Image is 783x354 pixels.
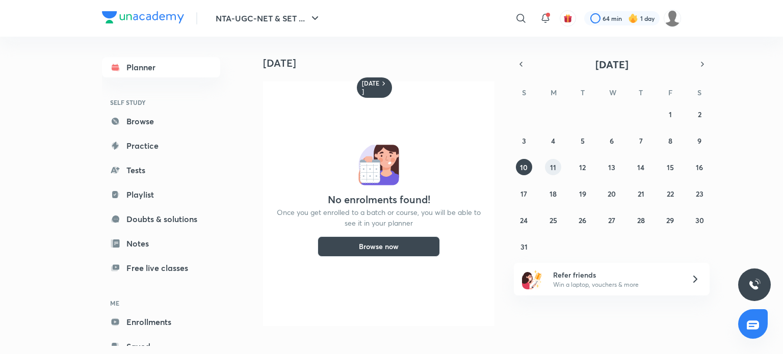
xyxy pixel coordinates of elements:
[579,162,586,172] abbr: August 12, 2025
[691,159,708,175] button: August 16, 2025
[695,215,704,225] abbr: August 30, 2025
[581,88,585,97] abbr: Tuesday
[581,136,585,146] abbr: August 5, 2025
[575,212,591,228] button: August 26, 2025
[102,160,220,180] a: Tests
[633,159,649,175] button: August 14, 2025
[664,10,681,27] img: SRITAMA CHATTERJEE
[669,110,672,119] abbr: August 1, 2025
[662,106,678,122] button: August 1, 2025
[516,238,532,255] button: August 31, 2025
[698,110,701,119] abbr: August 2, 2025
[522,88,526,97] abbr: Sunday
[575,159,591,175] button: August 12, 2025
[522,269,542,289] img: referral
[662,212,678,228] button: August 29, 2025
[362,79,380,96] h6: [DATE]
[667,162,674,172] abbr: August 15, 2025
[637,162,644,172] abbr: August 14, 2025
[609,88,616,97] abbr: Wednesday
[516,185,532,202] button: August 17, 2025
[575,132,591,149] button: August 5, 2025
[520,162,528,172] abbr: August 10, 2025
[545,185,561,202] button: August 18, 2025
[102,209,220,229] a: Doubts & solutions
[575,185,591,202] button: August 19, 2025
[697,136,701,146] abbr: August 9, 2025
[528,57,695,71] button: [DATE]
[579,189,586,199] abbr: August 19, 2025
[666,215,674,225] abbr: August 29, 2025
[358,145,399,185] img: No events
[667,189,674,199] abbr: August 22, 2025
[639,136,643,146] abbr: August 7, 2025
[628,13,638,23] img: streak
[522,136,526,146] abbr: August 3, 2025
[696,189,703,199] abbr: August 23, 2025
[102,11,184,26] a: Company Logo
[520,215,528,225] abbr: August 24, 2025
[639,88,643,97] abbr: Thursday
[328,194,430,206] h4: No enrolments found!
[608,189,616,199] abbr: August 20, 2025
[662,132,678,149] button: August 8, 2025
[516,159,532,175] button: August 10, 2025
[275,207,482,228] p: Once you get enrolled to a batch or course, you will be able to see it in your planner
[553,269,678,280] h6: Refer friends
[550,189,557,199] abbr: August 18, 2025
[633,212,649,228] button: August 28, 2025
[638,189,644,199] abbr: August 21, 2025
[516,132,532,149] button: August 3, 2025
[516,212,532,228] button: August 24, 2025
[263,57,503,69] h4: [DATE]
[579,215,586,225] abbr: August 26, 2025
[545,159,561,175] button: August 11, 2025
[520,189,527,199] abbr: August 17, 2025
[633,132,649,149] button: August 7, 2025
[102,135,220,156] a: Practice
[662,159,678,175] button: August 15, 2025
[604,185,620,202] button: August 20, 2025
[604,212,620,228] button: August 27, 2025
[595,58,629,71] span: [DATE]
[545,132,561,149] button: August 4, 2025
[608,215,615,225] abbr: August 27, 2025
[102,233,220,254] a: Notes
[553,280,678,289] p: Win a laptop, vouchers & more
[697,88,701,97] abbr: Saturday
[102,57,220,77] a: Planner
[102,111,220,131] a: Browse
[610,136,614,146] abbr: August 6, 2025
[637,215,645,225] abbr: August 28, 2025
[560,10,576,26] button: avatar
[691,132,708,149] button: August 9, 2025
[551,88,557,97] abbr: Monday
[102,294,220,312] h6: ME
[662,185,678,202] button: August 22, 2025
[102,11,184,23] img: Company Logo
[102,312,220,332] a: Enrollments
[691,106,708,122] button: August 2, 2025
[102,94,220,111] h6: SELF STUDY
[691,185,708,202] button: August 23, 2025
[318,236,440,257] button: Browse now
[563,14,572,23] img: avatar
[604,132,620,149] button: August 6, 2025
[102,258,220,278] a: Free live classes
[102,184,220,205] a: Playlist
[608,162,615,172] abbr: August 13, 2025
[520,242,528,252] abbr: August 31, 2025
[748,279,761,291] img: ttu
[551,136,555,146] abbr: August 4, 2025
[633,185,649,202] button: August 21, 2025
[210,8,327,29] button: NTA-UGC-NET & SET ...
[668,88,672,97] abbr: Friday
[550,215,557,225] abbr: August 25, 2025
[545,212,561,228] button: August 25, 2025
[550,162,556,172] abbr: August 11, 2025
[668,136,672,146] abbr: August 8, 2025
[696,162,703,172] abbr: August 16, 2025
[691,212,708,228] button: August 30, 2025
[604,159,620,175] button: August 13, 2025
